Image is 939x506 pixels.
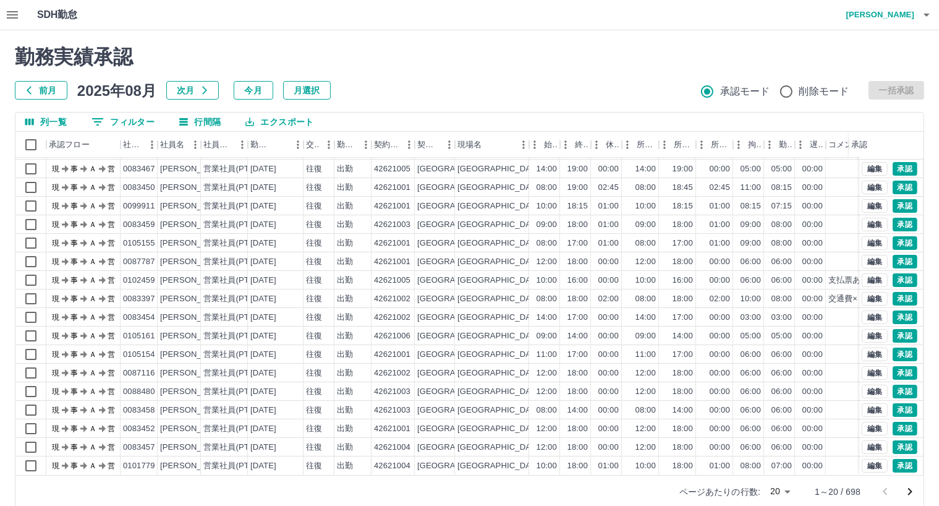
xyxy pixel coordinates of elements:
[417,238,503,249] div: [GEOGRAPHIC_DATA]
[802,182,823,194] div: 00:00
[89,313,96,322] text: Ａ
[862,311,888,324] button: 編集
[70,202,78,210] text: 事
[70,257,78,266] text: 事
[123,293,155,305] div: 0083397
[862,162,888,176] button: 編集
[306,219,322,231] div: 往復
[771,219,792,231] div: 08:00
[544,132,558,158] div: 始業
[771,293,792,305] div: 08:00
[203,238,268,249] div: 営業社員(PT契約)
[160,182,227,194] div: [PERSON_NAME]
[250,293,276,305] div: [DATE]
[567,219,588,231] div: 18:00
[802,238,823,249] div: 00:00
[893,440,917,454] button: 承認
[659,132,696,158] div: 所定終業
[598,182,619,194] div: 02:45
[417,163,503,175] div: [GEOGRAPHIC_DATA]
[52,239,59,247] text: 現
[374,182,410,194] div: 42621001
[108,294,115,303] text: 営
[108,183,115,192] text: 営
[89,276,96,285] text: Ａ
[862,255,888,268] button: 編集
[635,163,656,175] div: 14:00
[635,293,656,305] div: 08:00
[741,200,761,212] div: 08:15
[320,135,338,154] button: メニュー
[598,219,619,231] div: 01:00
[893,385,917,398] button: 承認
[186,135,205,154] button: メニュー
[741,293,761,305] div: 10:00
[337,293,353,305] div: 出勤
[802,293,823,305] div: 00:00
[457,256,572,268] div: [GEOGRAPHIC_DATA]保育所A
[108,165,115,173] text: 営
[52,294,59,303] text: 現
[567,293,588,305] div: 18:00
[123,163,155,175] div: 0083467
[862,403,888,417] button: 編集
[893,366,917,380] button: 承認
[415,132,455,158] div: 契約名
[304,132,334,158] div: 交通費
[250,256,276,268] div: [DATE]
[89,183,96,192] text: Ａ
[537,275,557,286] div: 10:00
[862,459,888,473] button: 編集
[893,199,917,213] button: 承認
[306,275,322,286] div: 往復
[166,81,219,100] button: 次月
[862,218,888,231] button: 編集
[673,182,693,194] div: 18:45
[123,200,155,212] div: 0099911
[89,220,96,229] text: Ａ
[673,275,693,286] div: 16:00
[893,255,917,268] button: 承認
[673,312,693,324] div: 17:00
[673,256,693,268] div: 18:00
[893,236,917,250] button: 承認
[248,132,304,158] div: 勤務日
[203,293,268,305] div: 営業社員(PT契約)
[893,403,917,417] button: 承認
[77,81,156,100] h5: 2025年08月
[455,132,529,158] div: 現場名
[250,275,276,286] div: [DATE]
[417,219,503,231] div: [GEOGRAPHIC_DATA]
[417,182,503,194] div: [GEOGRAPHIC_DATA]
[440,135,459,154] button: メニュー
[52,165,59,173] text: 現
[82,113,164,131] button: フィルター表示
[710,256,730,268] div: 00:00
[710,182,730,194] div: 02:45
[306,256,322,268] div: 往復
[598,256,619,268] div: 00:00
[49,132,90,158] div: 承認フロー
[306,200,322,212] div: 往復
[160,219,227,231] div: [PERSON_NAME]
[52,202,59,210] text: 現
[606,132,619,158] div: 休憩
[457,163,543,175] div: [GEOGRAPHIC_DATA]
[250,132,271,158] div: 勤務日
[802,163,823,175] div: 00:00
[123,219,155,231] div: 0083459
[250,219,276,231] div: [DATE]
[771,256,792,268] div: 06:00
[828,293,865,305] div: 交通費×２
[537,200,557,212] div: 10:00
[123,330,155,342] div: 0105161
[70,183,78,192] text: 事
[802,312,823,324] div: 00:00
[15,113,77,131] button: 列選択
[337,163,353,175] div: 出勤
[374,256,410,268] div: 42621001
[158,132,201,158] div: 社員名
[862,273,888,287] button: 編集
[374,132,400,158] div: 契約コード
[696,132,733,158] div: 所定休憩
